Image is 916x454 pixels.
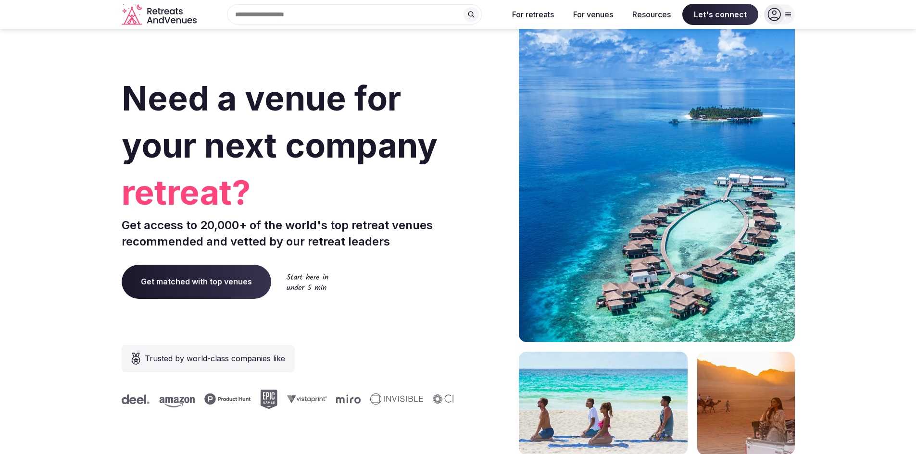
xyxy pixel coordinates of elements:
svg: Miro company logo [332,394,357,404]
span: retreat? [122,169,454,216]
svg: Epic Games company logo [256,390,274,409]
a: Get matched with top venues [122,265,271,298]
span: Need a venue for your next company [122,78,438,166]
button: For venues [565,4,621,25]
span: Trusted by world-class companies like [145,353,285,364]
button: Resources [625,4,678,25]
a: Visit the homepage [122,4,199,25]
img: Start here in under 5 min [287,273,328,290]
span: Let's connect [682,4,758,25]
button: For retreats [504,4,562,25]
svg: Invisible company logo [366,393,419,405]
p: Get access to 20,000+ of the world's top retreat venues recommended and vetted by our retreat lea... [122,217,454,249]
svg: Retreats and Venues company logo [122,4,199,25]
svg: Deel company logo [118,394,146,404]
svg: Vistaprint company logo [283,395,323,403]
